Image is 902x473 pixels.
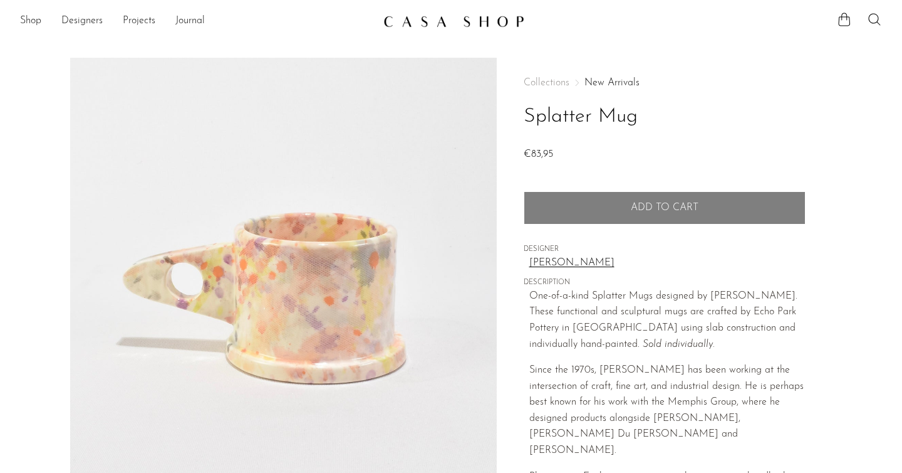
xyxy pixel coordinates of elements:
nav: Breadcrumbs [524,78,806,88]
a: Shop [20,13,41,29]
a: Journal [175,13,205,29]
ul: NEW HEADER MENU [20,11,373,32]
span: Sold individually. [643,339,715,349]
span: Collections [524,78,569,88]
h1: Splatter Mug [524,101,806,133]
span: €83,95 [524,149,553,159]
span: Add to cart [631,202,698,214]
a: Projects [123,13,155,29]
a: [PERSON_NAME] [529,255,806,272]
button: Add to cart [524,191,806,224]
nav: Desktop navigation [20,11,373,32]
span: DESIGNER [524,244,806,255]
a: Designers [61,13,103,29]
span: Since the 1970s, [PERSON_NAME] has been working at the intersection of craft, fine art, and indus... [529,365,804,455]
span: DESCRIPTION [524,277,806,289]
span: One-of-a-kind Splatter Mugs designed by [PERSON_NAME]. These functional and sculptural mugs are c... [529,291,797,349]
a: New Arrivals [584,78,640,88]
